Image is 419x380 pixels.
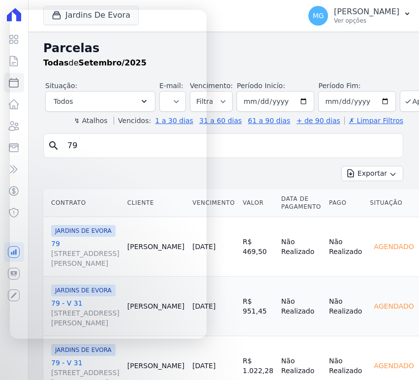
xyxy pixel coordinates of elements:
[248,117,290,125] a: 61 a 90 dias
[237,82,285,90] label: Período Inicío:
[344,117,403,125] a: ✗ Limpar Filtros
[239,217,277,277] td: R$ 469,50
[297,117,340,125] a: + de 90 dias
[313,12,324,19] span: MG
[370,240,418,253] div: Agendado
[277,277,325,336] td: Não Realizado
[51,344,116,356] span: JARDINS DE EVORA
[370,299,418,313] div: Agendado
[325,189,366,217] th: Pago
[239,189,277,217] th: Valor
[43,6,139,25] button: Jardins De Evora
[199,117,241,125] a: 31 a 60 dias
[188,189,239,217] th: Vencimento
[192,362,215,370] a: [DATE]
[370,359,418,373] div: Agendado
[43,39,403,57] h2: Parcelas
[61,136,399,156] input: Buscar por nome do lote ou do cliente
[341,166,403,181] button: Exportar
[10,10,207,339] iframe: Intercom live chat
[277,189,325,217] th: Data de Pagamento
[334,7,399,17] p: [PERSON_NAME]
[190,82,233,90] label: Vencimento:
[10,347,33,370] iframe: Intercom live chat
[277,217,325,277] td: Não Realizado
[318,81,396,91] label: Período Fim:
[239,277,277,336] td: R$ 951,45
[300,2,419,30] button: MG [PERSON_NAME] Ver opções
[334,17,399,25] p: Ver opções
[325,217,366,277] td: Não Realizado
[325,277,366,336] td: Não Realizado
